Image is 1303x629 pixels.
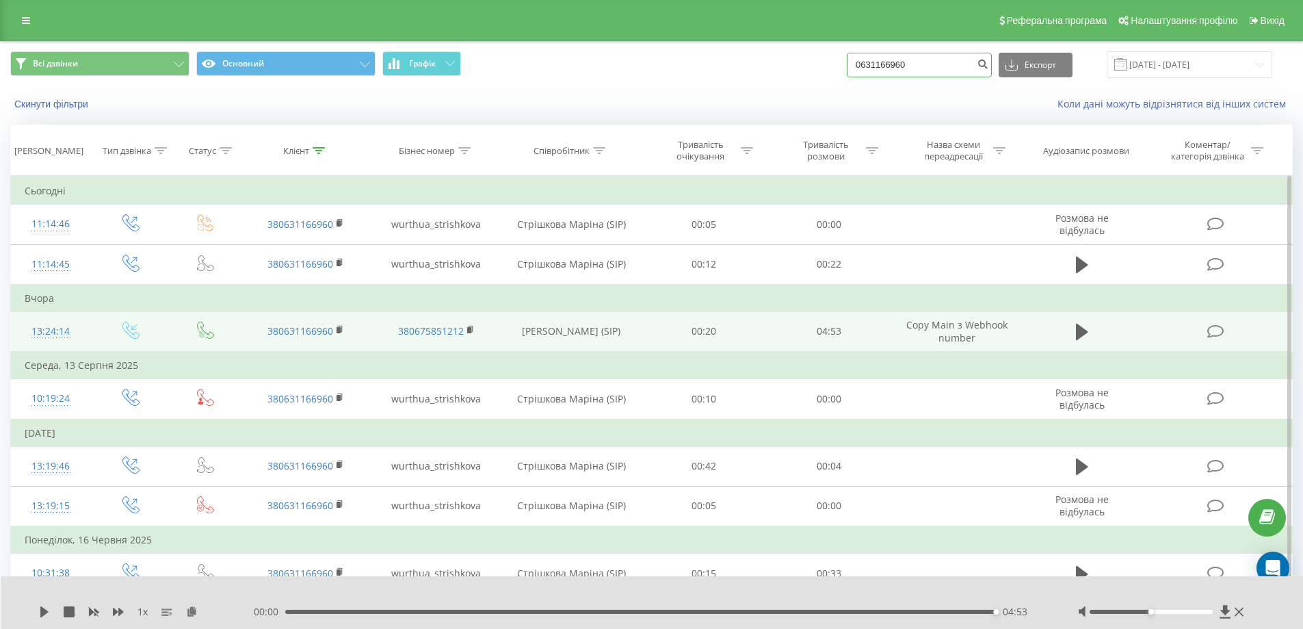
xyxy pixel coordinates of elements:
[398,324,464,337] a: 380675851212
[11,177,1293,205] td: Сьогодні
[642,446,767,486] td: 00:42
[1148,609,1154,615] div: Accessibility label
[267,499,333,512] a: 380631166960
[917,139,990,162] div: Назва схеми переадресації
[14,145,83,157] div: [PERSON_NAME]
[1256,552,1289,585] div: Open Intercom Messenger
[847,53,992,77] input: Пошук за номером
[767,446,892,486] td: 00:04
[25,318,77,345] div: 13:24:14
[11,285,1293,312] td: Вчора
[501,205,642,244] td: Стрішкова Маріна (SIP)
[196,51,376,76] button: Основний
[25,385,77,412] div: 10:19:24
[501,446,642,486] td: Стрішкова Маріна (SIP)
[25,251,77,278] div: 11:14:45
[501,554,642,594] td: Стрішкова Маріна (SIP)
[382,51,461,76] button: Графік
[534,145,590,157] div: Співробітник
[1007,15,1107,26] span: Реферальна програма
[11,420,1293,447] td: [DATE]
[267,459,333,472] a: 380631166960
[25,211,77,238] div: 11:14:46
[767,244,892,285] td: 00:22
[767,554,892,594] td: 00:33
[1131,15,1237,26] span: Налаштування профілю
[642,379,767,420] td: 00:10
[891,311,1021,352] td: Copy Main з Webhook number
[283,145,309,157] div: Клієнт
[103,145,151,157] div: Тип дзвінка
[267,324,333,337] a: 380631166960
[1261,15,1285,26] span: Вихід
[501,379,642,420] td: Стрішкова Маріна (SIP)
[267,218,333,231] a: 380631166960
[767,311,892,352] td: 04:53
[371,554,501,594] td: wurthua_strishkova
[11,526,1293,554] td: Понеділок, 16 Червня 2025
[501,311,642,352] td: [PERSON_NAME] (SIP)
[642,244,767,285] td: 00:12
[767,379,892,420] td: 00:00
[993,609,999,615] div: Accessibility label
[664,139,737,162] div: Тривалість очікування
[642,554,767,594] td: 00:15
[267,392,333,405] a: 380631166960
[371,446,501,486] td: wurthua_strishkova
[25,560,77,587] div: 10:31:38
[501,486,642,526] td: Стрішкова Маріна (SIP)
[409,59,436,68] span: Графік
[1055,386,1109,411] span: Розмова не відбулась
[1043,145,1129,157] div: Аудіозапис розмови
[1168,139,1248,162] div: Коментар/категорія дзвінка
[789,139,863,162] div: Тривалість розмови
[999,53,1072,77] button: Експорт
[254,605,285,619] span: 00:00
[137,605,148,619] span: 1 x
[501,244,642,285] td: Стрішкова Маріна (SIP)
[1055,211,1109,237] span: Розмова не відбулась
[10,51,189,76] button: Всі дзвінки
[371,379,501,420] td: wurthua_strishkova
[767,486,892,526] td: 00:00
[1057,97,1293,110] a: Коли дані можуть відрізнятися вiд інших систем
[767,205,892,244] td: 00:00
[189,145,216,157] div: Статус
[642,311,767,352] td: 00:20
[33,58,78,69] span: Всі дзвінки
[11,352,1293,379] td: Середа, 13 Серпня 2025
[267,257,333,270] a: 380631166960
[371,244,501,285] td: wurthua_strishkova
[25,453,77,480] div: 13:19:46
[10,98,95,110] button: Скинути фільтри
[1003,605,1027,619] span: 04:53
[25,493,77,519] div: 13:19:15
[642,486,767,526] td: 00:05
[1055,493,1109,518] span: Розмова не відбулась
[642,205,767,244] td: 00:05
[371,486,501,526] td: wurthua_strishkova
[371,205,501,244] td: wurthua_strishkova
[399,145,455,157] div: Бізнес номер
[267,567,333,580] a: 380631166960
